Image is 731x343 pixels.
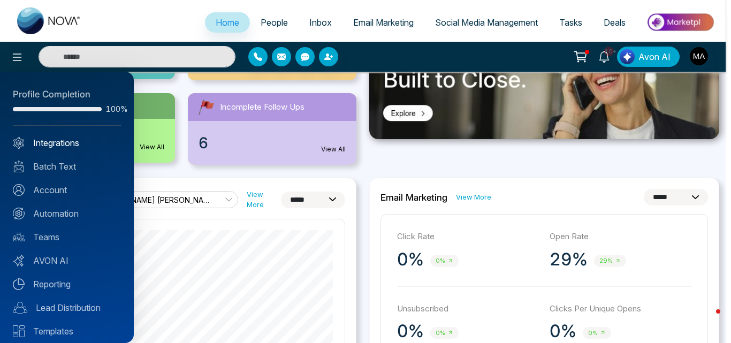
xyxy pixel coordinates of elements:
[13,325,25,337] img: Templates.svg
[13,231,121,243] a: Teams
[106,105,121,113] span: 100%
[13,231,25,243] img: team.svg
[695,307,720,332] iframe: Intercom live chat
[13,207,121,220] a: Automation
[13,278,121,291] a: Reporting
[13,254,121,267] a: AVON AI
[13,208,25,219] img: Automation.svg
[13,302,27,314] img: Lead-dist.svg
[13,137,25,149] img: Integrated.svg
[13,88,121,102] div: Profile Completion
[13,161,25,172] img: batch_text_white.png
[13,255,25,266] img: Avon-AI.svg
[13,160,121,173] a: Batch Text
[13,184,25,196] img: Account.svg
[13,136,121,149] a: Integrations
[13,278,25,290] img: Reporting.svg
[13,184,121,196] a: Account
[13,325,121,338] a: Templates
[13,301,121,314] a: Lead Distribution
